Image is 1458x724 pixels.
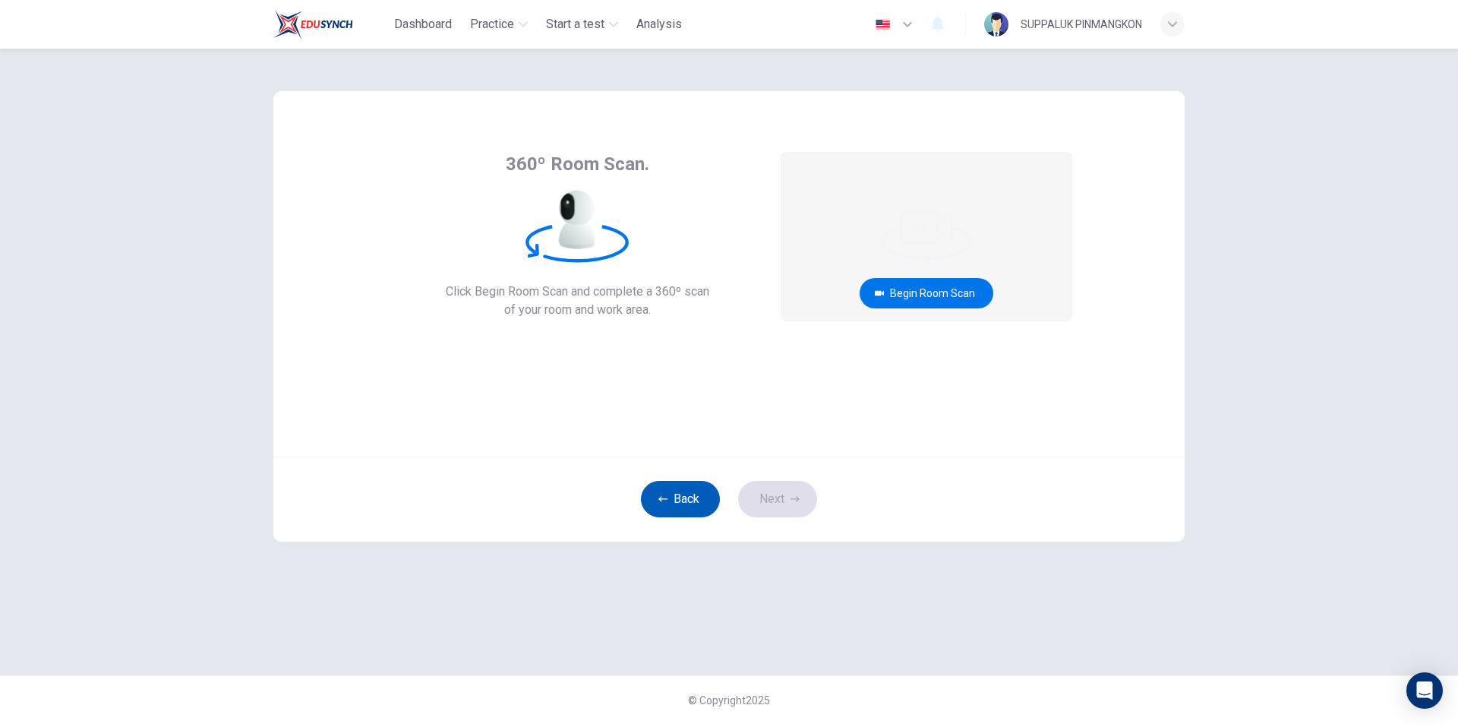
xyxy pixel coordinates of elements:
[984,12,1008,36] img: Profile picture
[636,15,682,33] span: Analysis
[470,15,514,33] span: Practice
[394,15,452,33] span: Dashboard
[860,278,993,308] button: Begin Room Scan
[1021,15,1142,33] div: SUPPALUK PINMANGKON
[273,9,388,40] a: Train Test logo
[1406,672,1443,709] div: Open Intercom Messenger
[546,15,604,33] span: Start a test
[641,481,720,517] button: Back
[464,11,534,38] button: Practice
[688,694,770,707] span: © Copyright 2025
[446,301,709,319] span: of your room and work area.
[630,11,688,38] button: Analysis
[446,283,709,301] span: Click Begin Room Scan and complete a 360º scan
[273,9,353,40] img: Train Test logo
[873,19,892,30] img: en
[388,11,458,38] button: Dashboard
[506,152,649,176] span: 360º Room Scan.
[540,11,624,38] button: Start a test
